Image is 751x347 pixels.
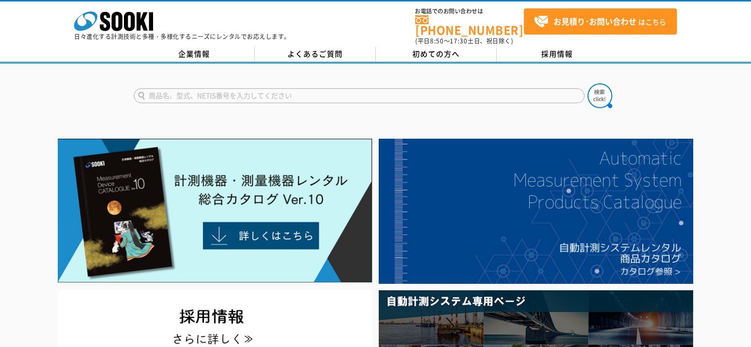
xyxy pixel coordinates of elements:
[415,37,513,45] span: (平日 ～ 土日、祝日除く)
[255,47,376,62] a: よくあるご質問
[430,37,444,45] span: 8:50
[376,47,497,62] a: 初めての方へ
[134,47,255,62] a: 企業情報
[379,139,693,284] img: 自動計測システムカタログ
[497,47,618,62] a: 採用情報
[588,83,612,108] img: btn_search.png
[553,15,636,27] strong: お見積り･お問い合わせ
[534,14,666,29] span: はこちら
[412,48,460,59] span: 初めての方へ
[58,139,372,283] img: Catalog Ver10
[450,37,468,45] span: 17:30
[524,8,677,35] a: お見積り･お問い合わせはこちら
[74,34,290,39] p: 日々進化する計測技術と多種・多様化するニーズにレンタルでお応えします。
[415,8,524,14] span: お電話でのお問い合わせは
[415,15,524,36] a: [PHONE_NUMBER]
[134,88,585,103] input: 商品名、型式、NETIS番号を入力してください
